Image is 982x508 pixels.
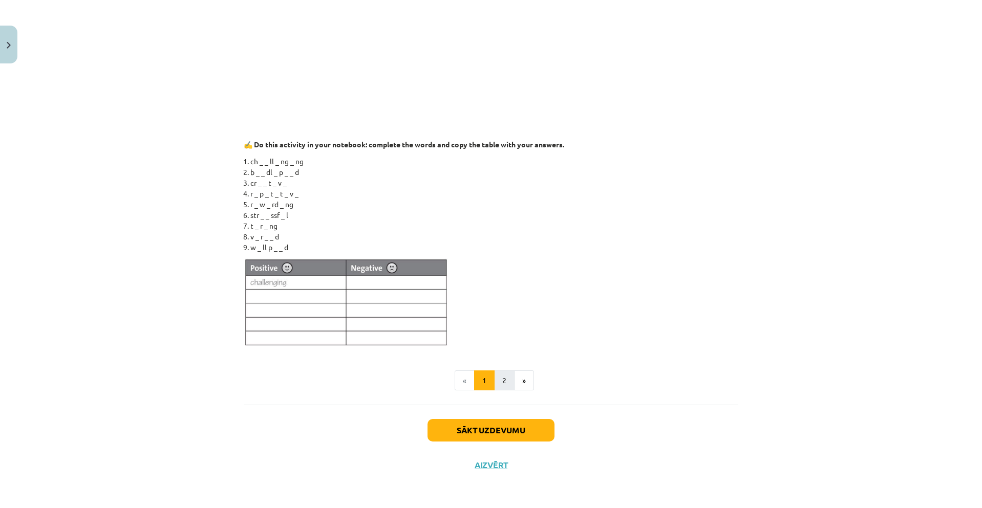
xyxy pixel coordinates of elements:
li: w _ ll p _ _ d [250,242,738,253]
strong: ✍️ Do this activity in your notebook: complete the words and copy the table with your answers. [244,140,564,149]
li: str _ _ ssf _ l [250,210,738,220]
button: 1 [474,370,495,391]
button: » [514,370,534,391]
li: ch _ _ ll _ ng _ ng [250,156,738,167]
iframe: Topic 1. Vocabulary – job, holidays, tourism. [244,2,738,114]
li: t _ r _ ng [250,220,738,231]
li: r _ w _ rd _ ng [250,199,738,210]
li: v _ r _ _ d [250,231,738,242]
button: 2 [494,370,515,391]
li: r _ p _ t _ t _ v _ [250,188,738,199]
li: cr _ _ t _ v _ [250,178,738,188]
img: icon-close-lesson-0947bae3869378f0d4975bcd49f059093ad1ed9edebbc8119c70593378902aed.svg [7,42,11,49]
li: b _ _ dl _ p _ _ d [250,167,738,178]
button: Aizvērt [472,460,510,470]
button: Sākt uzdevumu [428,419,554,441]
nav: Page navigation example [244,370,738,391]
